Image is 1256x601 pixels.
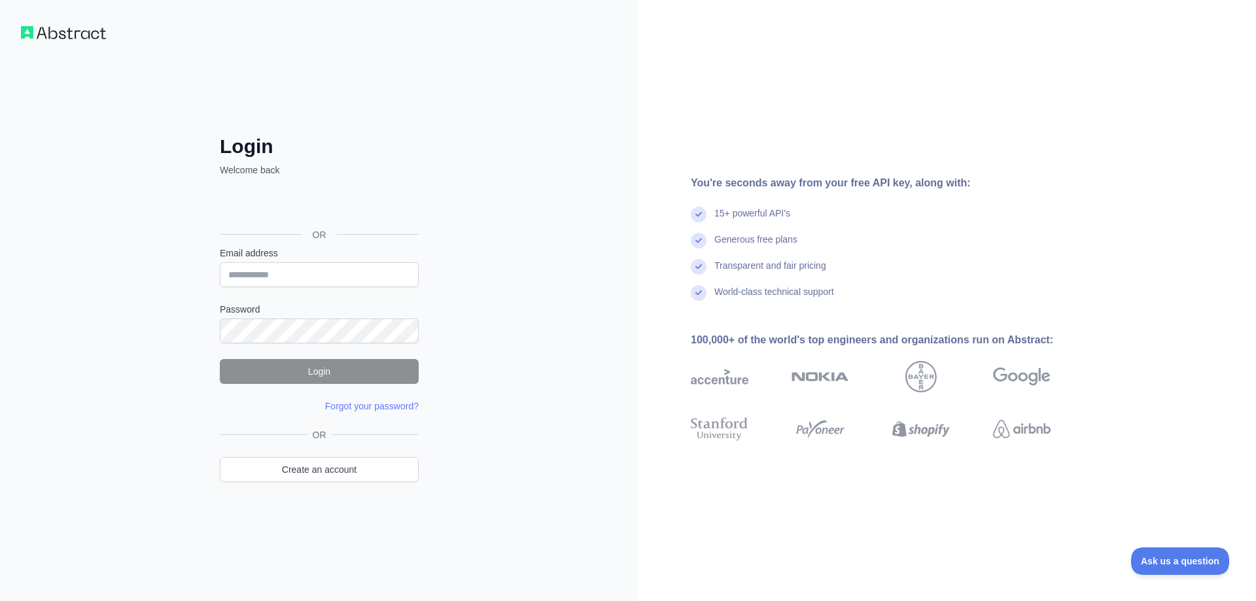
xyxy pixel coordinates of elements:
div: 15+ powerful API's [714,207,790,233]
label: Password [220,303,419,316]
img: accenture [691,361,748,392]
img: check mark [691,285,706,301]
img: bayer [905,361,937,392]
img: airbnb [993,415,1051,443]
span: OR [302,228,337,241]
div: World-class technical support [714,285,834,311]
div: Generous free plans [714,233,797,259]
img: Workflow [21,26,106,39]
img: payoneer [792,415,849,443]
iframe: Sign in with Google Button [213,191,423,220]
span: OR [307,428,332,441]
img: check mark [691,207,706,222]
a: Create an account [220,457,419,482]
img: stanford university [691,415,748,443]
h2: Login [220,135,419,158]
img: google [993,361,1051,392]
div: Transparent and fair pricing [714,259,826,285]
a: Forgot your password? [325,401,419,411]
div: 100,000+ of the world's top engineers and organizations run on Abstract: [691,332,1092,348]
img: nokia [792,361,849,392]
img: check mark [691,259,706,275]
button: Login [220,359,419,384]
div: You're seconds away from your free API key, along with: [691,175,1092,191]
img: check mark [691,233,706,249]
p: Welcome back [220,163,419,177]
img: shopify [892,415,950,443]
label: Email address [220,247,419,260]
iframe: Toggle Customer Support [1131,547,1230,575]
